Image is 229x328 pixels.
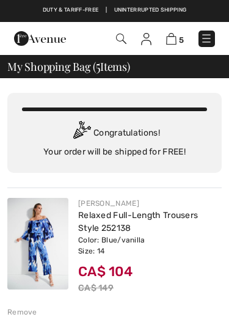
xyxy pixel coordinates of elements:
[69,121,93,145] img: Congratulation2.svg
[14,31,66,46] img: 1ère Avenue
[141,33,151,45] img: My Info
[179,35,184,45] span: 5
[166,33,176,45] img: Shopping Bag
[78,235,222,257] div: Color: Blue/vanilla Size: 14
[200,32,213,45] img: Menu
[7,61,130,72] span: My Shopping Bag ( Items)
[7,307,37,318] div: Remove
[78,210,198,233] a: Relaxed Full-Length Trousers Style 252138
[116,34,126,44] img: Search
[14,33,66,43] a: 1ère Avenue
[78,198,222,209] div: [PERSON_NAME]
[96,59,100,73] span: 5
[78,263,133,280] span: CA$ 104
[166,32,184,45] a: 5
[78,283,114,293] s: CA$ 149
[22,121,207,158] div: Congratulations! Your order will be shipped for FREE!
[7,198,68,290] img: Relaxed Full-Length Trousers Style 252138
